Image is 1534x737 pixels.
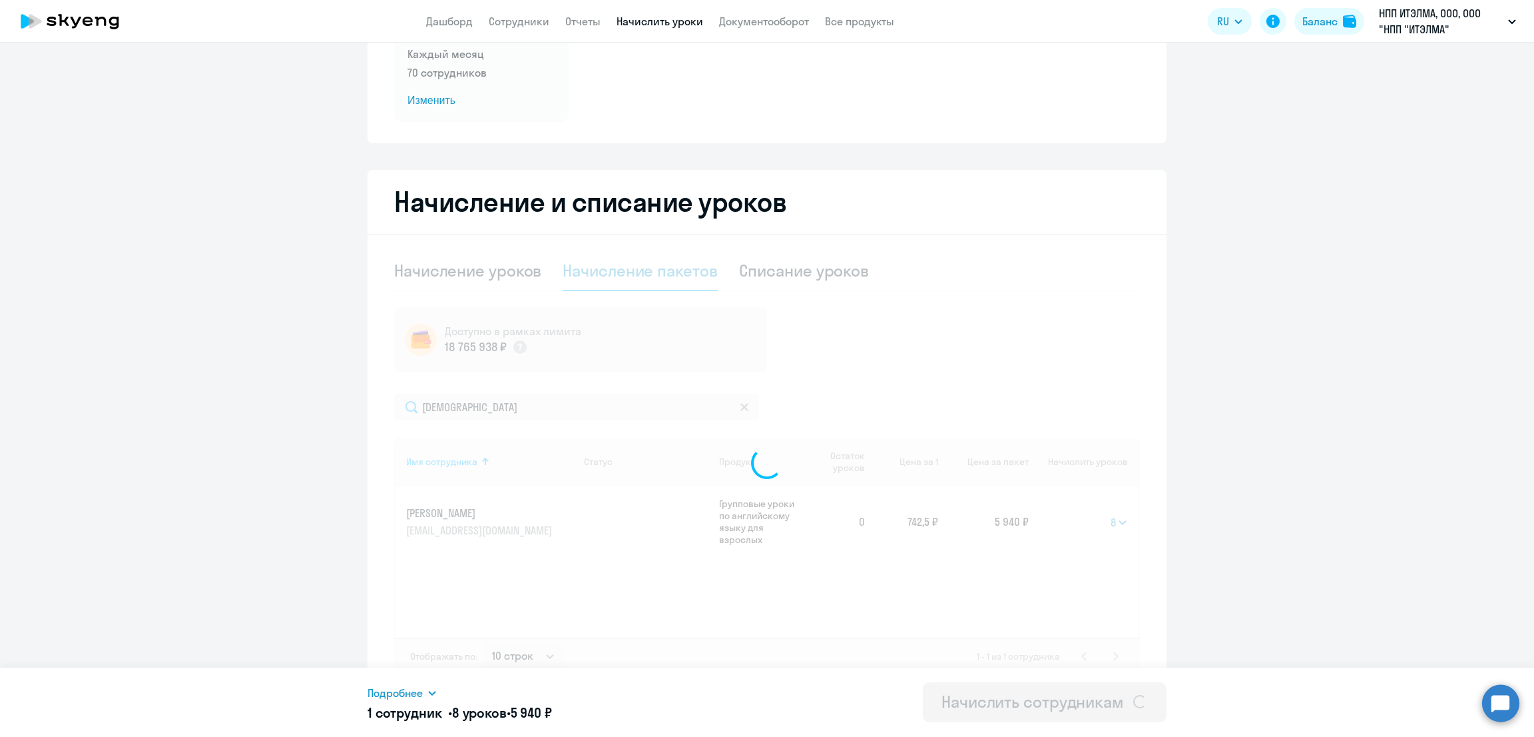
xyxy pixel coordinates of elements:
[1294,8,1364,35] button: Балансbalance
[1217,13,1229,29] span: RU
[511,704,552,721] span: 5 940 ₽
[452,704,507,721] span: 8 уроков
[923,682,1166,722] button: Начислить сотрудникам
[719,15,809,28] a: Документооборот
[1302,13,1338,29] div: Баланс
[1379,5,1503,37] p: НПП ИТЭЛМА, ООО, ООО "НПП "ИТЭЛМА"
[1208,8,1252,35] button: RU
[617,15,703,28] a: Начислить уроки
[407,93,555,109] span: Изменить
[1343,15,1356,28] img: balance
[941,691,1124,712] div: Начислить сотрудникам
[407,46,555,62] p: Каждый месяц
[1372,5,1523,37] button: НПП ИТЭЛМА, ООО, ООО "НПП "ИТЭЛМА"
[394,186,1140,218] h2: Начисление и списание уроков
[489,15,549,28] a: Сотрудники
[407,65,555,81] p: 70 сотрудников
[565,15,601,28] a: Отчеты
[825,15,894,28] a: Все продукты
[368,685,423,701] span: Подробнее
[368,704,552,722] h5: 1 сотрудник • •
[426,15,473,28] a: Дашборд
